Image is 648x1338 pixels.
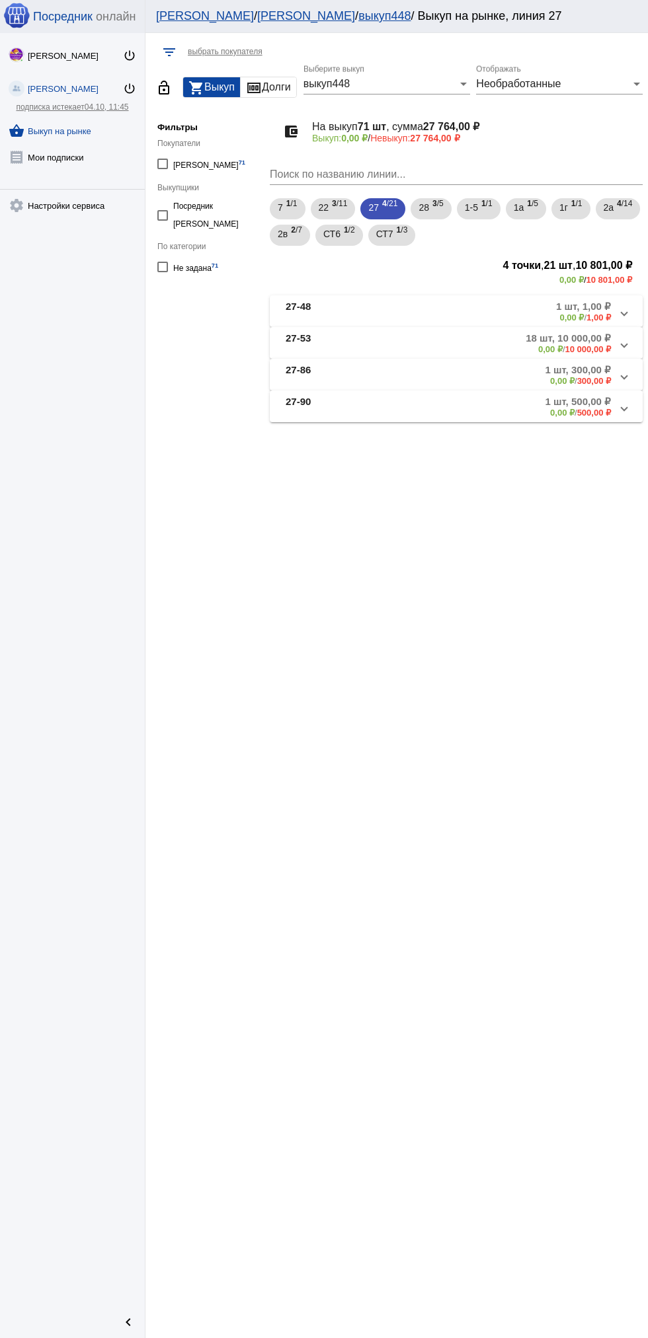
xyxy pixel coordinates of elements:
[183,77,240,97] button: Выкуп
[9,149,24,165] mat-icon: receipt
[270,390,643,422] mat-expansion-panel-header: 27-901 шт, 500,00 ₽0,00 ₽/500,00 ₽
[286,332,311,354] b: 27-53
[156,9,624,23] div: / / / Выкуп на рынке, линия 27
[173,155,245,172] div: [PERSON_NAME]
[577,376,611,386] b: 300,00 ₽
[9,198,24,213] mat-icon: settings
[188,47,263,56] span: выбрать покупателя
[239,159,245,166] small: 71
[544,260,573,271] b: 21 шт
[286,196,298,223] span: /1
[545,376,611,386] div: /
[465,196,478,219] span: 1-5
[617,199,622,208] b: 4
[397,222,408,249] span: /3
[476,78,561,89] span: Необработанные
[28,84,123,94] div: [PERSON_NAME]
[312,120,632,133] h4: На выкуп , сумма
[344,225,348,235] b: 1
[270,256,632,275] h3: , ,
[270,295,643,327] mat-expansion-panel-header: 27-481 шт, 1,00 ₽0,00 ₽/1,00 ₽
[341,133,368,143] b: 0,00 ₽
[527,199,532,208] b: 1
[571,199,576,208] b: 1
[565,344,611,354] b: 10 000,00 ₽
[617,196,632,223] span: /14
[376,222,393,246] span: СТ7
[120,1314,136,1330] mat-icon: chevron_left
[9,81,24,96] img: community_200.png
[481,199,486,208] b: 1
[587,313,611,322] b: 1,00 ₽
[9,48,24,63] img: PoTnRc6D9xaOHZaVxvTRnwnxy18x2n7K89K2t-wkIHy7XkKAZDW0XEs3RiCTM96SITcXHLfeEoq8T3fkhJ4UmW5x.jpg
[173,199,263,231] div: Посредник [PERSON_NAME]
[368,196,379,219] span: 27
[514,196,524,219] span: 1а
[173,258,218,276] div: Не задана
[278,222,288,246] span: 2в
[286,396,311,418] b: 27-90
[545,396,611,408] b: 1 шт, 500,00 ₽
[358,121,386,132] b: 71 шт
[16,102,128,112] a: подписка истекает04.10, 11:45
[123,49,136,62] mat-icon: power_settings_new
[571,196,583,223] span: /1
[556,301,611,313] b: 1 шт, 1,00 ₽
[157,139,263,148] div: Покупатели
[157,242,263,251] div: По категории
[157,122,263,132] h5: Фильтры
[370,133,460,143] span: Невыкуп:
[382,196,397,223] span: /21
[270,275,632,285] div: /
[28,51,123,61] div: [PERSON_NAME]
[560,313,585,322] b: 0,00 ₽
[85,102,129,112] span: 04.10, 11:45
[410,133,460,143] b: 27 764,00 ₽
[291,222,302,249] span: /7
[559,275,584,285] b: 0,00 ₽
[33,10,93,24] span: Посредник
[156,9,254,22] a: [PERSON_NAME]
[587,275,632,285] b: 10 801,00 ₽
[257,9,355,22] a: [PERSON_NAME]
[432,196,444,223] span: /5
[161,44,177,60] mat-icon: filter_list
[432,199,437,208] b: 3
[188,80,204,96] mat-icon: shopping_cart
[246,80,262,96] mat-icon: money
[123,82,136,95] mat-icon: power_settings_new
[503,260,541,271] b: 4 точки
[550,376,575,386] b: 0,00 ₽
[270,359,643,390] mat-expansion-panel-header: 27-861 шт, 300,00 ₽0,00 ₽/300,00 ₽
[526,344,611,354] div: /
[358,9,411,22] a: выкуп448
[423,121,480,132] b: 27 764,00 ₽
[9,123,24,139] mat-icon: shopping_basket
[96,10,136,24] span: онлайн
[312,133,632,143] p: /
[286,364,311,386] b: 27-86
[212,262,218,269] small: 71
[397,225,401,235] b: 1
[157,183,263,192] div: Выкупщики
[419,196,429,219] span: 28
[291,225,296,235] b: 2
[278,196,283,219] span: 7
[304,78,350,89] span: выкуп448
[156,80,172,96] mat-icon: lock_open
[575,260,632,271] b: 10 801,00 ₽
[577,408,611,418] b: 500,00 ₽
[270,327,643,359] mat-expansion-panel-header: 27-5318 шт, 10 000,00 ₽0,00 ₽/10 000,00 ₽
[382,199,387,208] b: 4
[556,313,611,322] div: /
[545,408,611,418] div: /
[241,77,296,97] button: Долги
[481,196,493,223] span: /1
[545,364,611,376] b: 1 шт, 300,00 ₽
[538,344,563,354] b: 0,00 ₽
[312,133,368,143] span: Выкуп:
[3,2,30,28] img: apple-icon-60x60.png
[550,408,575,418] b: 0,00 ₽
